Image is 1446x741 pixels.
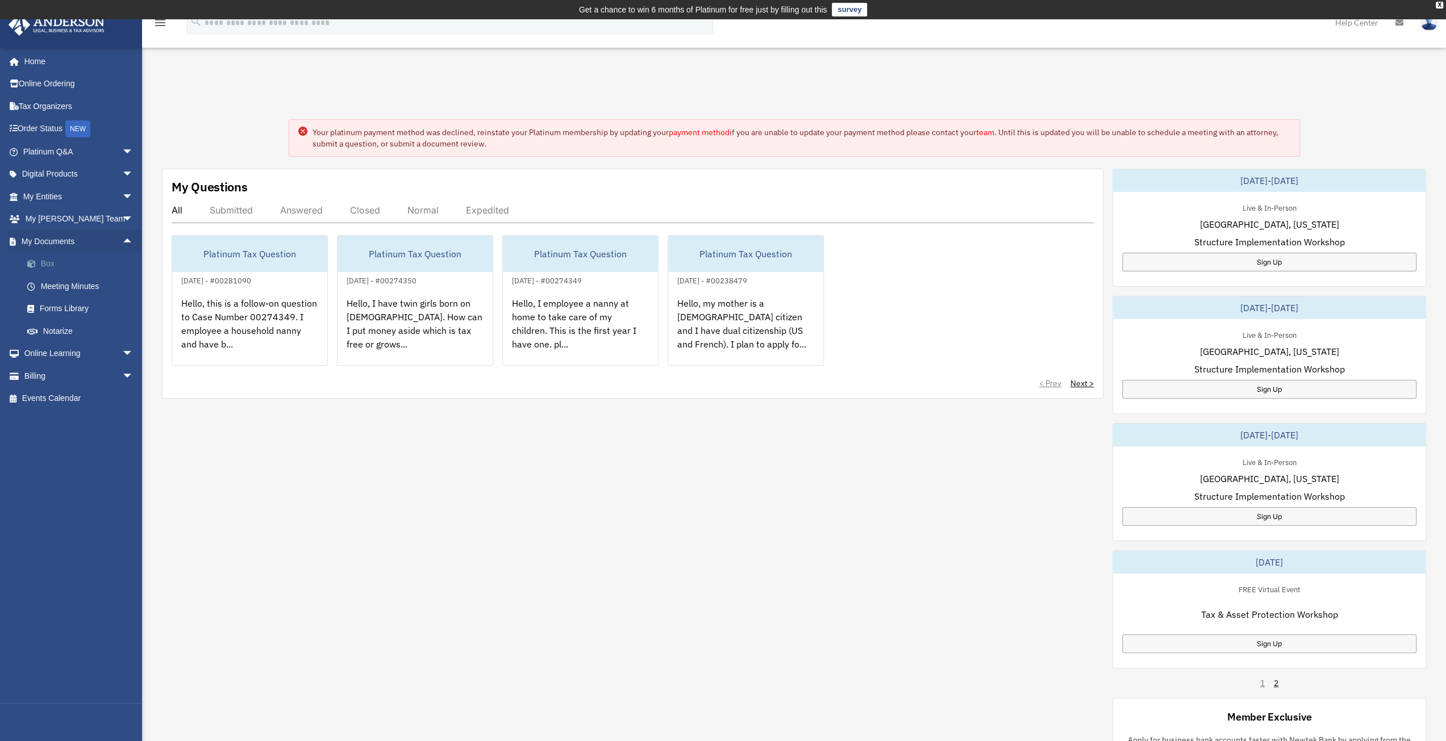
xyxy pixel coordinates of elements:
[1113,424,1426,446] div: [DATE]-[DATE]
[190,15,202,28] i: search
[1199,472,1339,485] span: [GEOGRAPHIC_DATA], [US_STATE]
[668,235,824,366] a: Platinum Tax Question[DATE] - #00238479Hello, my mother is a [DEMOGRAPHIC_DATA] citizen and I hav...
[1199,345,1339,358] span: [GEOGRAPHIC_DATA], [US_STATE]
[172,274,260,286] div: [DATE] - #00281090
[8,118,151,141] a: Order StatusNEW
[8,95,151,118] a: Tax Organizers
[1194,235,1344,249] span: Structure Implementation Workshop
[312,127,1290,149] div: Your platinum payment method was declined, reinstate your Platinum membership by updating your if...
[172,178,248,195] div: My Questions
[1113,169,1426,192] div: [DATE]-[DATE]
[1233,201,1305,213] div: Live & In-Person
[337,274,426,286] div: [DATE] - #00274350
[1122,380,1416,399] a: Sign Up
[8,342,151,365] a: Online Learningarrow_drop_down
[122,342,145,366] span: arrow_drop_down
[1233,328,1305,340] div: Live & In-Person
[65,120,90,137] div: NEW
[8,73,151,95] a: Online Ordering
[1122,507,1416,526] a: Sign Up
[280,204,323,216] div: Answered
[502,235,659,366] a: Platinum Tax Question[DATE] - #00274349Hello, I employee a nanny at home to take care of my child...
[668,236,823,272] div: Platinum Tax Question
[8,387,151,410] a: Events Calendar
[122,185,145,208] span: arrow_drop_down
[337,287,493,376] div: Hello, I have twin girls born on [DEMOGRAPHIC_DATA]. How can I put money aside which is tax free ...
[122,140,145,164] span: arrow_drop_down
[976,127,994,137] a: team
[1070,378,1094,389] a: Next >
[1227,710,1311,724] div: Member Exclusive
[122,208,145,231] span: arrow_drop_down
[8,230,151,253] a: My Documentsarrow_drop_up
[1122,253,1416,271] a: Sign Up
[210,204,253,216] div: Submitted
[1274,677,1278,689] a: 2
[5,14,108,36] img: Anderson Advisors Platinum Portal
[1201,608,1337,621] span: Tax & Asset Protection Workshop
[1122,634,1416,653] a: Sign Up
[668,274,756,286] div: [DATE] - #00238479
[1113,551,1426,573] div: [DATE]
[8,50,145,73] a: Home
[16,320,151,342] a: Notarize
[172,236,327,272] div: Platinum Tax Question
[1229,583,1309,595] div: FREE Virtual Event
[16,253,151,275] a: Box
[337,236,493,272] div: Platinum Tax Question
[669,127,730,137] a: payment method
[1436,2,1443,9] div: close
[8,208,151,231] a: My [PERSON_NAME] Teamarrow_drop_down
[122,365,145,388] span: arrow_drop_down
[832,3,867,16] a: survey
[337,235,493,366] a: Platinum Tax Question[DATE] - #00274350Hello, I have twin girls born on [DEMOGRAPHIC_DATA]. How c...
[16,275,151,298] a: Meeting Minutes
[1194,489,1344,503] span: Structure Implementation Workshop
[579,3,827,16] div: Get a chance to win 6 months of Platinum for free just by filling out this
[8,365,151,387] a: Billingarrow_drop_down
[122,163,145,186] span: arrow_drop_down
[172,287,327,376] div: Hello, this is a follow-on question to Case Number 00274349. I employee a household nanny and hav...
[1113,296,1426,319] div: [DATE]-[DATE]
[1233,455,1305,467] div: Live & In-Person
[153,20,167,30] a: menu
[122,230,145,253] span: arrow_drop_up
[1199,217,1339,231] span: [GEOGRAPHIC_DATA], [US_STATE]
[16,298,151,320] a: Forms Library
[8,140,151,163] a: Platinum Q&Aarrow_drop_down
[407,204,439,216] div: Normal
[153,16,167,30] i: menu
[668,287,823,376] div: Hello, my mother is a [DEMOGRAPHIC_DATA] citizen and I have dual citizenship (US and French). I p...
[1194,362,1344,376] span: Structure Implementation Workshop
[8,163,151,186] a: Digital Productsarrow_drop_down
[503,287,658,376] div: Hello, I employee a nanny at home to take care of my children. This is the first year I have one....
[503,274,591,286] div: [DATE] - #00274349
[172,204,182,216] div: All
[8,185,151,208] a: My Entitiesarrow_drop_down
[350,204,380,216] div: Closed
[172,235,328,366] a: Platinum Tax Question[DATE] - #00281090Hello, this is a follow-on question to Case Number 0027434...
[1420,14,1437,31] img: User Pic
[466,204,509,216] div: Expedited
[503,236,658,272] div: Platinum Tax Question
